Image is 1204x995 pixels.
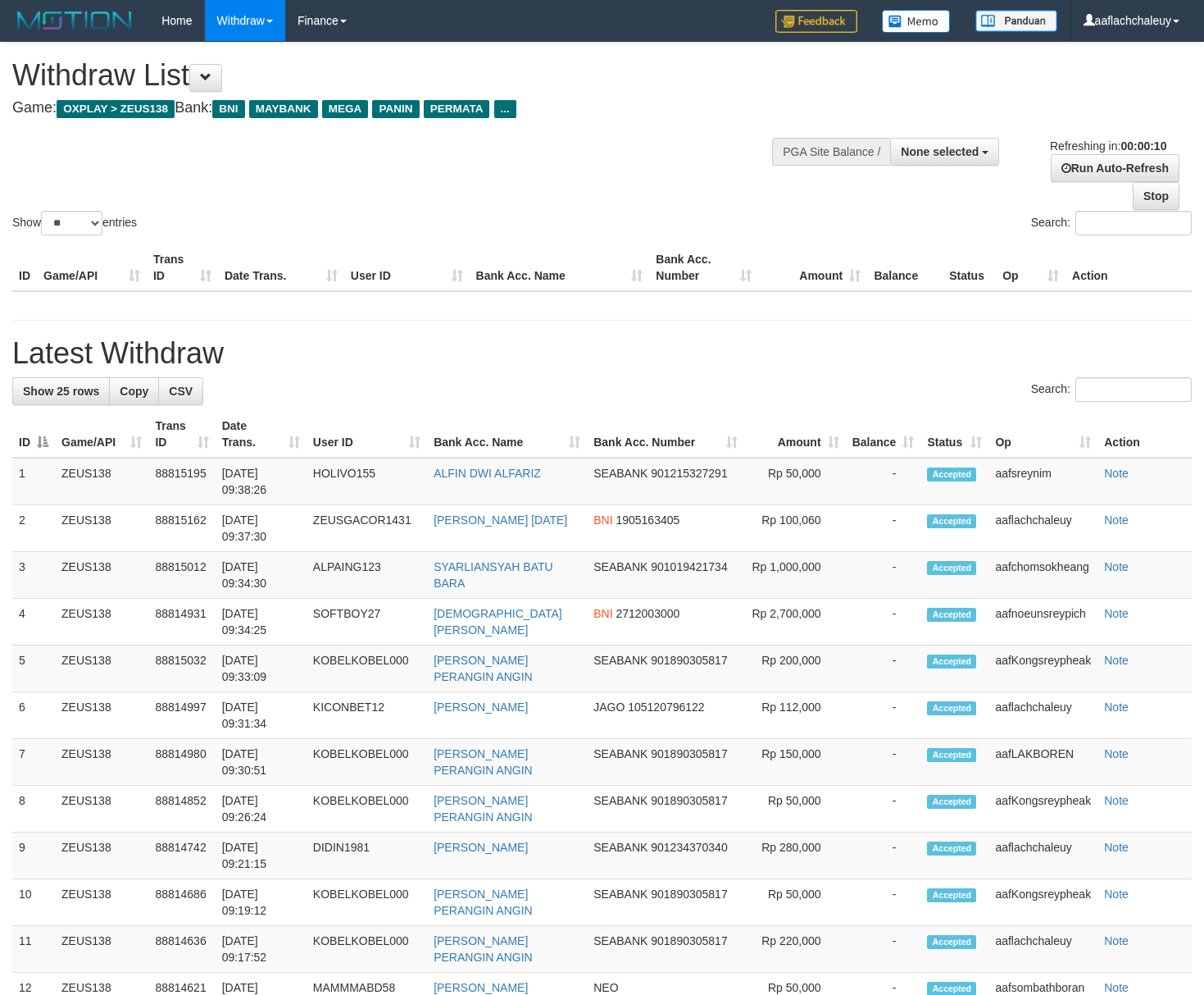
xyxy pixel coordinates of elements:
td: ZEUSGACOR1431 [307,505,427,552]
a: [PERSON_NAME] PERANGIN ANGIN [434,654,533,683]
td: - [846,505,921,552]
span: Accepted [927,935,976,949]
span: ... [494,100,516,118]
td: 3 [12,552,55,599]
td: 9 [12,833,55,879]
span: SEABANK [593,841,647,854]
td: ZEUS138 [55,926,148,973]
span: MAYBANK [249,100,318,118]
td: Rp 112,000 [744,692,846,739]
td: Rp 50,000 [744,786,846,833]
label: Search: [1031,211,1192,235]
span: Accepted [927,842,976,856]
td: [DATE] 09:30:51 [216,739,307,786]
span: JAGO [593,701,625,714]
td: - [846,646,921,692]
img: Feedback.jpg [775,10,857,33]
th: Bank Acc. Name: activate to sort column ascending [427,411,587,458]
span: MEGA [322,100,369,118]
a: Note [1104,794,1129,807]
span: Copy 2712003000 to clipboard [616,607,679,620]
td: ZEUS138 [55,879,148,926]
h1: Withdraw List [12,59,786,92]
td: Rp 50,000 [744,458,846,505]
td: aafchomsokheang [988,552,1097,599]
th: Op: activate to sort column ascending [988,411,1097,458]
span: SEABANK [593,560,647,573]
span: Accepted [927,795,976,809]
td: aaflachchaleuy [988,505,1097,552]
td: [DATE] 09:26:24 [216,786,307,833]
span: Copy 105120796122 to clipboard [628,701,704,714]
img: Button%20Memo.svg [882,10,951,33]
th: Date Trans.: activate to sort column ascending [216,411,307,458]
span: Copy 901890305817 to clipboard [651,654,727,667]
span: Copy 901890305817 to clipboard [651,794,727,807]
span: Accepted [927,561,976,575]
a: [PERSON_NAME] [434,981,528,994]
td: ZEUS138 [55,786,148,833]
span: BNI [212,100,244,118]
h1: Latest Withdraw [12,337,1192,370]
td: 7 [12,739,55,786]
td: KICONBET12 [307,692,427,739]
td: Rp 220,000 [744,926,846,973]
span: Refreshing in: [1050,139,1166,153]
span: Accepted [927,888,976,902]
a: ALFIN DWI ALFARIZ [434,467,541,480]
td: aaflachchaleuy [988,692,1097,739]
a: Note [1104,888,1129,901]
th: Amount: activate to sort column ascending [744,411,846,458]
label: Search: [1031,377,1192,402]
th: Trans ID [147,244,218,291]
th: User ID [344,244,470,291]
a: [PERSON_NAME] [DATE] [434,513,567,527]
td: aafKongsreypheak [988,646,1097,692]
span: Show 25 rows [23,385,99,398]
td: Rp 2,700,000 [744,599,846,646]
td: ZEUS138 [55,739,148,786]
td: [DATE] 09:38:26 [216,458,307,505]
span: Accepted [927,701,976,715]
td: aafLAKBOREN [988,739,1097,786]
td: 4 [12,599,55,646]
span: NEO [593,981,618,994]
td: KOBELKOBEL000 [307,646,427,692]
a: Note [1104,934,1129,947]
span: Accepted [927,468,976,482]
td: KOBELKOBEL000 [307,739,427,786]
td: Rp 280,000 [744,833,846,879]
td: ZEUS138 [55,552,148,599]
td: [DATE] 09:31:34 [216,692,307,739]
th: Status [943,244,996,291]
a: CSV [158,377,203,405]
th: Balance: activate to sort column ascending [846,411,921,458]
a: [PERSON_NAME] [434,701,528,714]
td: aafsreynim [988,458,1097,505]
td: 2 [12,505,55,552]
img: panduan.png [975,10,1057,32]
td: 88814931 [148,599,215,646]
td: [DATE] 09:34:30 [216,552,307,599]
th: Action [1065,244,1192,291]
td: ZEUS138 [55,692,148,739]
span: PERMATA [424,100,490,118]
td: [DATE] 09:37:30 [216,505,307,552]
a: Run Auto-Refresh [1051,154,1179,182]
span: Copy 901215327291 to clipboard [651,467,727,480]
td: ZEUS138 [55,458,148,505]
a: Note [1104,747,1129,760]
td: [DATE] 09:17:52 [216,926,307,973]
td: - [846,739,921,786]
td: aaflachchaleuy [988,833,1097,879]
span: SEABANK [593,888,647,901]
td: - [846,833,921,879]
td: 10 [12,879,55,926]
td: 88814742 [148,833,215,879]
span: Copy 901019421734 to clipboard [651,560,727,573]
a: [PERSON_NAME] PERANGIN ANGIN [434,888,533,917]
td: SOFTBOY27 [307,599,427,646]
td: aafKongsreypheak [988,879,1097,926]
td: aafKongsreypheak [988,786,1097,833]
button: None selected [890,138,999,166]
